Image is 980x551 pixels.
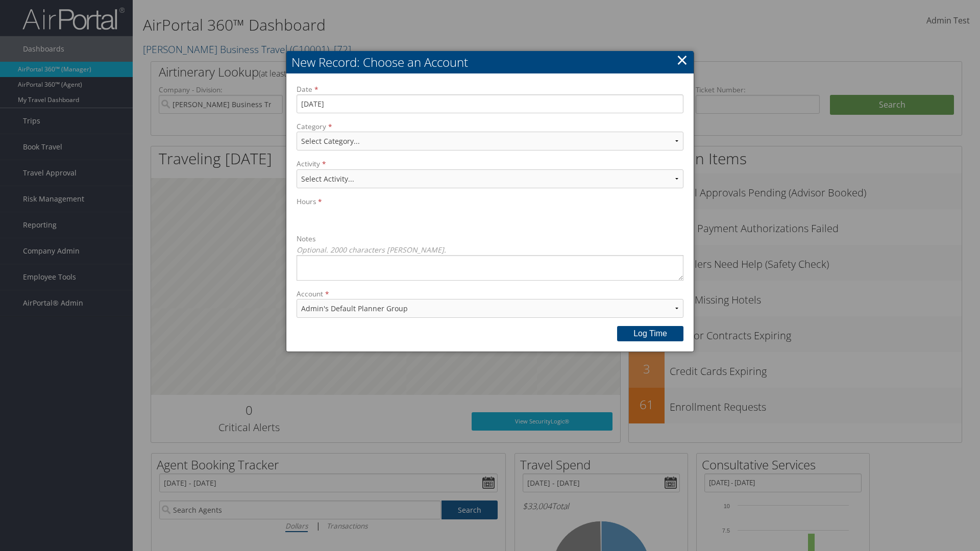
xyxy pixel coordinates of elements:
[297,234,683,280] label: Notes
[297,289,683,326] label: Account
[297,159,683,196] label: Activity
[297,121,683,159] label: Category
[617,326,683,341] button: Log time
[297,196,683,226] label: Hours
[297,84,683,113] label: Date
[297,132,683,151] select: Category
[676,49,688,70] a: ×
[297,169,683,188] select: Activity
[297,244,683,255] label: Optional. 2000 characters [PERSON_NAME].
[286,51,694,73] h2: New Record: Choose an Account
[297,255,683,281] textarea: NotesOptional. 2000 characters [PERSON_NAME].
[297,94,683,113] input: Date
[297,299,683,318] select: Account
